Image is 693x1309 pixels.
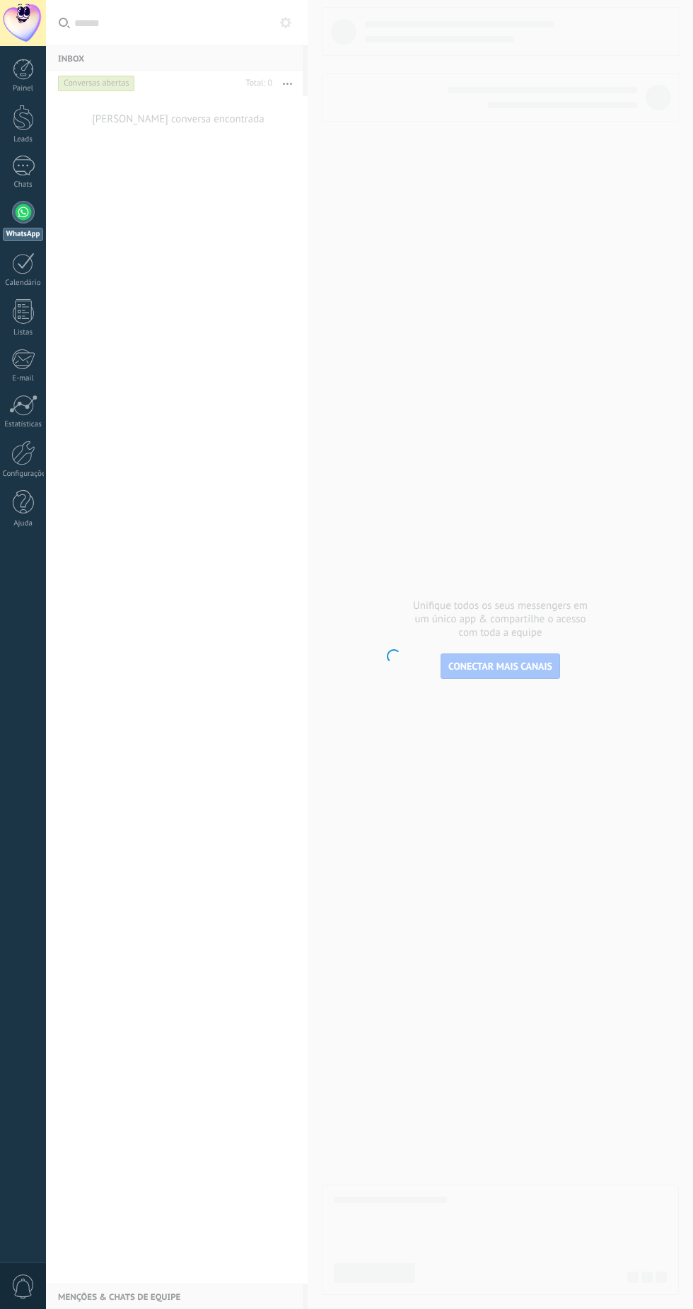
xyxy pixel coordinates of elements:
[3,84,44,93] div: Painel
[3,228,43,241] div: WhatsApp
[3,279,44,288] div: Calendário
[3,519,44,528] div: Ajuda
[3,470,44,479] div: Configurações
[3,420,44,429] div: Estatísticas
[3,135,44,144] div: Leads
[3,328,44,337] div: Listas
[3,180,44,190] div: Chats
[3,374,44,383] div: E-mail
